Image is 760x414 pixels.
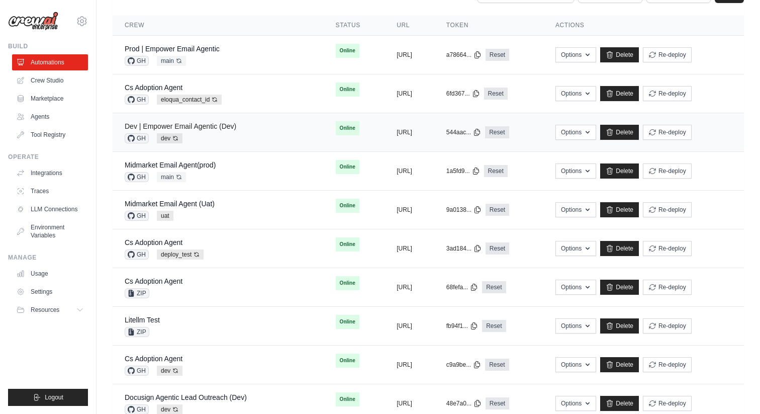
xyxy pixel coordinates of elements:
button: Options [555,396,596,411]
span: Logout [45,393,63,401]
button: Options [555,318,596,334]
span: dev [157,133,182,143]
th: URL [385,15,434,36]
button: 48e7a0... [446,399,482,407]
a: Tool Registry [12,127,88,143]
a: Delete [600,241,639,256]
a: Prod | Empower Email Agentic [125,45,220,53]
span: ZIP [125,288,149,298]
button: Options [555,357,596,372]
button: Re-deploy [643,396,692,411]
th: Status [324,15,385,36]
span: Online [336,276,359,290]
button: Options [555,280,596,295]
a: Delete [600,202,639,217]
span: GH [125,95,149,105]
a: Delete [600,163,639,179]
a: Automations [12,54,88,70]
a: Reset [486,49,509,61]
a: Delete [600,47,639,62]
button: Re-deploy [643,47,692,62]
a: Delete [600,86,639,101]
a: Integrations [12,165,88,181]
a: LLM Connections [12,201,88,217]
button: 3ad184... [446,244,482,253]
span: Online [336,121,359,135]
button: c9a9be... [446,361,481,369]
a: Reset [486,397,509,409]
button: 544aac... [446,128,481,136]
span: dev [157,366,182,376]
button: Re-deploy [643,202,692,217]
a: Delete [600,280,639,295]
button: Options [555,125,596,140]
button: Resources [12,302,88,318]
button: 68fefa... [446,283,478,291]
div: Operate [8,153,88,161]
button: Re-deploy [643,125,692,140]
button: Re-deploy [643,280,692,295]
a: Reset [484,88,508,100]
div: Build [8,42,88,50]
span: Online [336,392,359,406]
a: Settings [12,284,88,300]
span: uat [157,211,173,221]
a: Delete [600,357,639,372]
span: GH [125,56,149,66]
th: Actions [543,15,744,36]
a: Midmarket Email Agent (Uat) [125,200,215,208]
span: Online [336,354,359,368]
a: Cs Adoption Agent [125,355,182,363]
a: Docusign Agentic Lead Outreach (Dev) [125,393,247,401]
span: Online [336,237,359,252]
span: Online [336,315,359,329]
th: Crew [113,15,324,36]
button: Re-deploy [643,163,692,179]
a: Reset [482,320,506,332]
th: Token [434,15,543,36]
a: Environment Variables [12,219,88,243]
span: deploy_test [157,250,204,260]
button: 6fd367... [446,90,480,98]
a: Reset [485,126,509,138]
a: Dev | Empower Email Agentic (Dev) [125,122,236,130]
button: a78664... [446,51,482,59]
span: Online [336,160,359,174]
button: Options [555,47,596,62]
button: Re-deploy [643,357,692,372]
button: Options [555,163,596,179]
button: Options [555,86,596,101]
a: Litellm Test [125,316,160,324]
a: Traces [12,183,88,199]
a: Delete [600,318,639,334]
span: main [157,56,186,66]
span: Online [336,44,359,58]
a: Midmarket Email Agent(prod) [125,161,216,169]
a: Reset [484,165,508,177]
span: eloqua_contact_id [157,95,222,105]
button: Logout [8,389,88,406]
span: GH [125,366,149,376]
a: Crew Studio [12,72,88,89]
img: Logo [8,12,58,31]
button: Options [555,241,596,256]
a: Cs Adoption Agent [125,277,182,285]
button: Re-deploy [643,241,692,256]
span: GH [125,211,149,221]
div: Manage [8,254,88,262]
button: Options [555,202,596,217]
span: GH [125,250,149,260]
span: main [157,172,186,182]
button: fb94f1... [446,322,478,330]
span: ZIP [125,327,149,337]
a: Delete [600,396,639,411]
a: Agents [12,109,88,125]
a: Reset [482,281,506,293]
span: Resources [31,306,59,314]
span: GH [125,172,149,182]
span: GH [125,133,149,143]
a: Usage [12,266,88,282]
button: Re-deploy [643,318,692,334]
button: Re-deploy [643,86,692,101]
span: Online [336,82,359,97]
